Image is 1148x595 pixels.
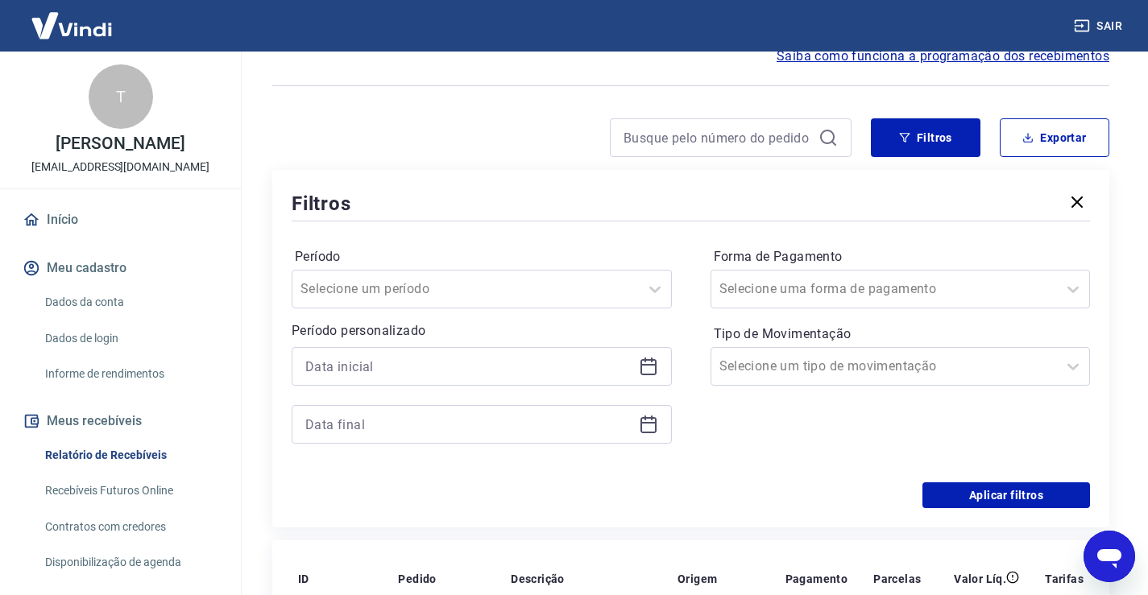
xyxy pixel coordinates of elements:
a: Recebíveis Futuros Online [39,474,222,507]
p: Descrição [511,571,565,587]
input: Data final [305,412,632,436]
a: Dados de login [39,322,222,355]
input: Data inicial [305,354,632,378]
p: ID [298,571,309,587]
a: Início [19,202,222,238]
a: Informe de rendimentos [39,357,222,390]
label: Período [295,247,669,267]
p: Pagamento [785,571,848,587]
a: Relatório de Recebíveis [39,439,222,472]
button: Sair [1071,11,1129,41]
p: [PERSON_NAME] [56,135,184,152]
img: Vindi [19,1,124,50]
a: Saiba como funciona a programação dos recebimentos [777,47,1109,66]
label: Tipo de Movimentação [714,324,1088,344]
button: Aplicar filtros [922,482,1090,508]
button: Meus recebíveis [19,403,222,439]
h5: Filtros [292,191,351,217]
p: Pedido [398,571,436,587]
a: Contratos com credores [39,510,222,543]
p: Parcelas [873,571,921,587]
input: Busque pelo número do pedido [624,126,812,150]
p: Origem [678,571,717,587]
p: Tarifas [1045,571,1084,587]
a: Disponibilização de agenda [39,546,222,579]
p: Período personalizado [292,321,672,341]
iframe: Botão para abrir a janela de mensagens [1084,531,1135,582]
a: Dados da conta [39,286,222,319]
p: Valor Líq. [954,571,1006,587]
button: Filtros [871,118,980,157]
div: T [89,64,153,129]
label: Forma de Pagamento [714,247,1088,267]
button: Meu cadastro [19,250,222,286]
p: [EMAIL_ADDRESS][DOMAIN_NAME] [31,159,209,176]
button: Exportar [1000,118,1109,157]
